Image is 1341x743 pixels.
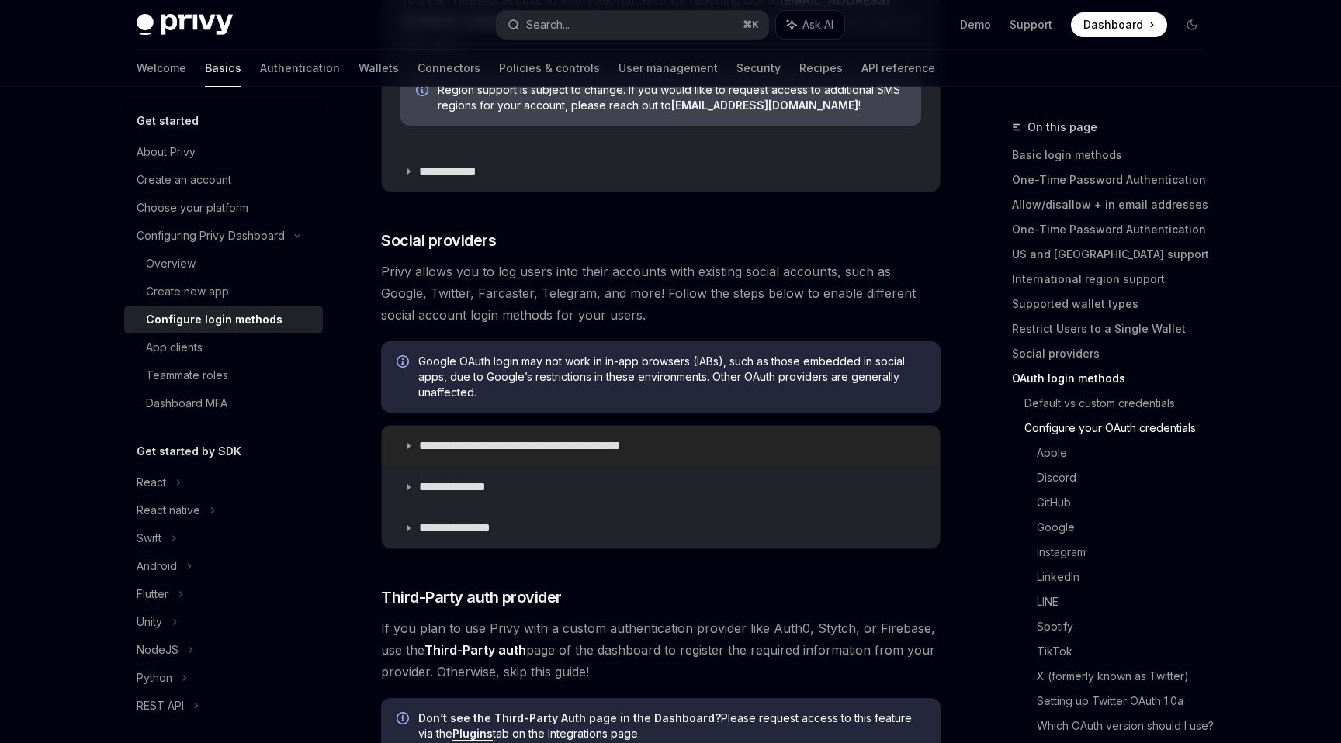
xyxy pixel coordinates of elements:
[1024,416,1217,441] a: Configure your OAuth credentials
[1010,17,1052,33] a: Support
[1037,589,1217,614] a: LINE
[1024,391,1217,416] a: Default vs custom credentials
[381,617,941,683] span: If you plan to use Privy with a custom authentication provider like Auth0, Stytch, or Firebase, u...
[137,669,172,687] div: Python
[124,389,323,417] a: Dashboard MFA
[381,586,562,608] span: Third-Party auth provider
[418,354,925,400] span: Google OAuth login may not work in in-app browsers (IABs), such as those embedded in social apps,...
[1037,689,1217,714] a: Setting up Twitter OAuth 1.0a
[1037,714,1217,738] a: Which OAuth version should I use?
[960,17,991,33] a: Demo
[137,557,177,575] div: Android
[137,171,231,189] div: Create an account
[1180,12,1204,37] button: Toggle dark mode
[137,613,162,631] div: Unity
[146,366,228,385] div: Teammate roles
[1071,12,1167,37] a: Dashboard
[418,710,925,741] span: Please request access to this feature via the tab on the Integrations page.
[124,166,323,194] a: Create an account
[137,442,241,461] h5: Get started by SDK
[736,50,781,87] a: Security
[416,84,431,99] svg: Info
[1037,490,1217,515] a: GitHub
[438,82,906,113] span: Region support is subject to change. If you would like to request access to additional SMS region...
[146,338,203,357] div: App clients
[1037,515,1217,540] a: Google
[124,278,323,306] a: Create new app
[1012,143,1217,168] a: Basic login methods
[1037,540,1217,565] a: Instagram
[1012,267,1217,292] a: International region support
[776,11,844,39] button: Ask AI
[124,194,323,222] a: Choose your platform
[1037,614,1217,639] a: Spotify
[1037,664,1217,689] a: X (formerly known as Twitter)
[499,50,600,87] a: Policies & controls
[137,696,184,715] div: REST API
[124,361,323,389] a: Teammate roles
[137,473,166,492] div: React
[137,50,186,87] a: Welcome
[137,501,200,520] div: React native
[146,394,227,413] div: Dashboard MFA
[418,711,721,724] strong: Don’t see the Third-Party Auth page in the Dashboard?
[424,642,526,658] strong: Third-Party auth
[1037,465,1217,490] a: Discord
[1083,17,1143,33] span: Dashboard
[124,138,323,166] a: About Privy
[1012,242,1217,267] a: US and [GEOGRAPHIC_DATA] support
[146,310,282,329] div: Configure login methods
[397,712,412,727] svg: Info
[418,50,480,87] a: Connectors
[137,585,168,603] div: Flutter
[146,254,196,273] div: Overview
[1012,316,1217,341] a: Restrict Users to a Single Wallet
[137,641,178,659] div: NodeJS
[1012,292,1217,316] a: Supported wallet types
[205,50,241,87] a: Basics
[1037,639,1217,664] a: TikTok
[671,98,858,112] a: [EMAIL_ADDRESS][DOMAIN_NAME]
[124,333,323,361] a: App clients
[1012,366,1217,391] a: OAuth login methods
[124,306,323,333] a: Configure login methods
[146,282,229,301] div: Create new app
[1037,565,1217,589] a: LinkedIn
[137,199,248,217] div: Choose your platform
[743,19,759,31] span: ⌘ K
[137,112,199,130] h5: Get started
[1037,441,1217,465] a: Apple
[1012,192,1217,217] a: Allow/disallow + in email addresses
[799,50,843,87] a: Recipes
[526,16,570,34] div: Search...
[137,143,196,161] div: About Privy
[1027,118,1097,137] span: On this page
[260,50,340,87] a: Authentication
[359,50,399,87] a: Wallets
[497,11,768,39] button: Search...⌘K
[802,17,833,33] span: Ask AI
[137,226,285,245] div: Configuring Privy Dashboard
[1012,217,1217,242] a: One-Time Password Authentication
[381,261,941,326] span: Privy allows you to log users into their accounts with existing social accounts, such as Google, ...
[452,727,493,741] a: Plugins
[381,230,496,251] span: Social providers
[137,529,161,548] div: Swift
[1012,168,1217,192] a: One-Time Password Authentication
[1012,341,1217,366] a: Social providers
[137,14,233,36] img: dark logo
[397,355,412,371] svg: Info
[861,50,935,87] a: API reference
[124,250,323,278] a: Overview
[619,50,718,87] a: User management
